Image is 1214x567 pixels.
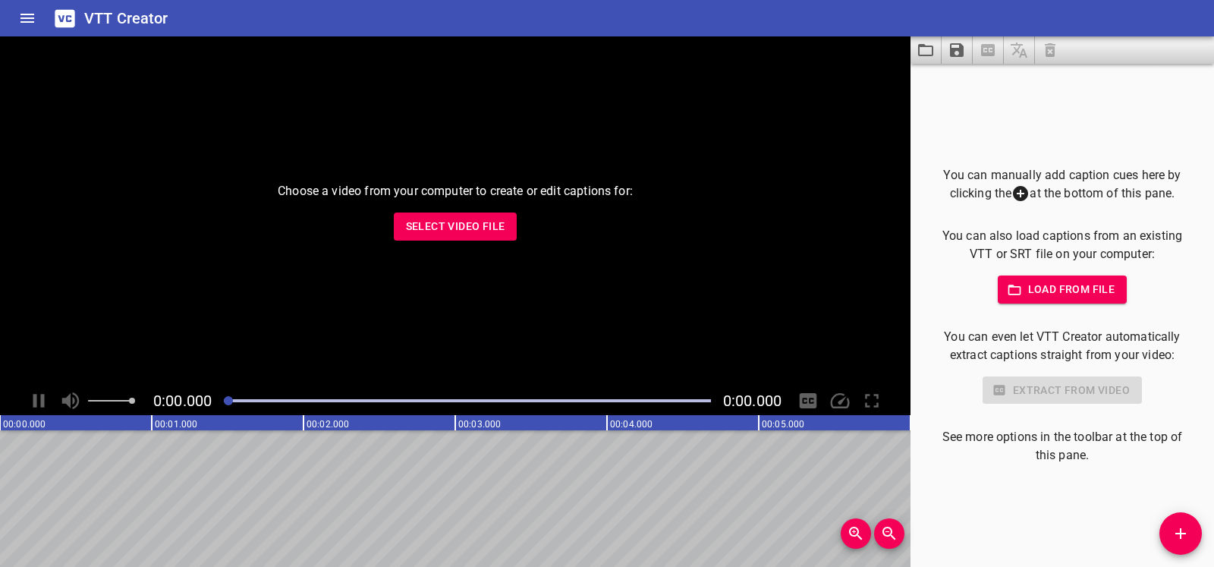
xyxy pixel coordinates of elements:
p: See more options in the toolbar at the top of this pane. [935,428,1190,465]
span: Load from file [1010,280,1115,299]
text: 00:04.000 [610,419,653,430]
div: Play progress [224,399,711,402]
text: 00:02.000 [307,419,349,430]
text: 00:00.000 [3,419,46,430]
text: 00:03.000 [458,419,501,430]
text: 00:05.000 [762,419,804,430]
button: Zoom In [841,518,871,549]
div: Hide/Show Captions [794,386,822,415]
p: You can also load captions from an existing VTT or SRT file on your computer: [935,227,1190,263]
span: Select a video in the pane to the left, then you can automatically extract captions. [973,36,1004,64]
button: Select Video File [394,213,517,241]
h6: VTT Creator [84,6,168,30]
span: Select Video File [406,217,505,236]
svg: Load captions from file [917,41,935,59]
p: You can manually add caption cues here by clicking the at the bottom of this pane. [935,166,1190,203]
div: Toggle Full Screen [857,386,886,415]
button: Zoom Out [874,518,904,549]
button: Save captions to file [942,36,973,64]
p: Choose a video from your computer to create or edit captions for: [278,182,633,200]
svg: Save captions to file [948,41,966,59]
p: You can even let VTT Creator automatically extract captions straight from your video: [935,328,1190,364]
button: Add Cue [1159,512,1202,555]
span: Video Duration [723,392,782,410]
span: Add some captions below, then you can translate them. [1004,36,1035,64]
span: Current Time [153,392,212,410]
div: Select a video in the pane to the left to use this feature [935,376,1190,405]
button: Load captions from file [910,36,942,64]
button: Load from file [998,276,1128,304]
div: Playback Speed [826,386,854,415]
text: 00:01.000 [155,419,197,430]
